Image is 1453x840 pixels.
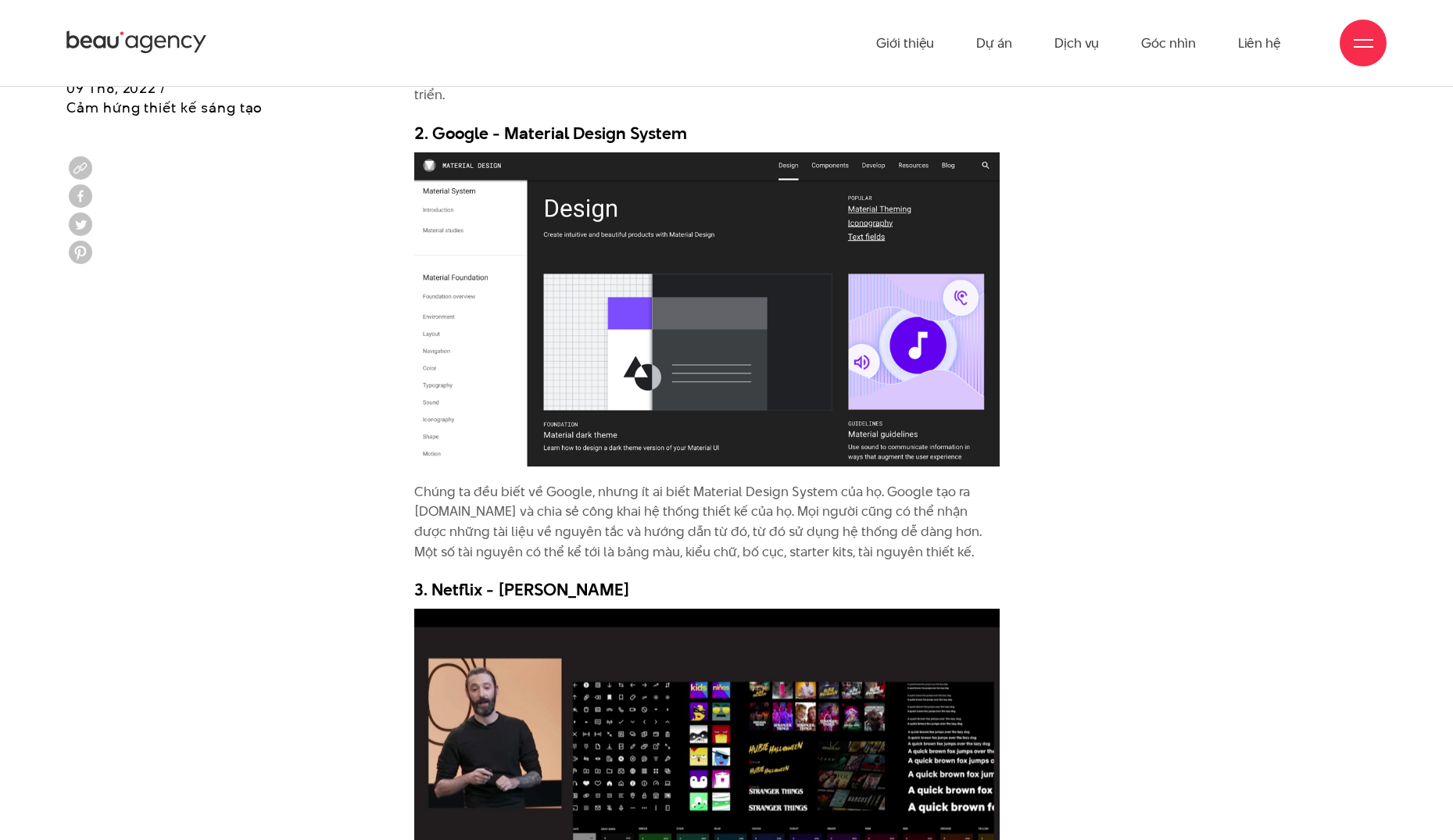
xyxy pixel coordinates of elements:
[414,121,1000,145] h3: 2. Google - Material Design System
[414,482,1000,562] p: Chúng ta đều biết về Google, nhưng ít ai biết Material Design System của họ. Google tạo ra [DOMAI...
[66,78,263,117] span: 09 Th8, 2022 / Cảm hứng thiết kế sáng tạo
[414,152,1000,466] img: Google - Material Design System
[414,577,1000,601] h3: 3. Netflix - [PERSON_NAME]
